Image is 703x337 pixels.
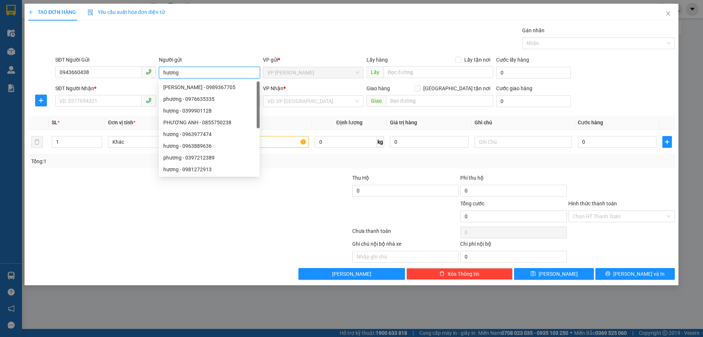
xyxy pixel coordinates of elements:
input: Nhập ghi chú [352,251,459,263]
div: phương - 0976635335 [163,95,255,103]
div: PHƯƠNG ANH - 0855750238 [159,117,260,128]
div: phương - 0976635335 [159,93,260,105]
label: Cước giao hàng [496,85,532,91]
button: save[PERSON_NAME] [514,268,594,280]
div: Tổng: 1 [31,157,271,165]
div: hương - 0963889636 [159,140,260,152]
div: phương - 0397212389 [159,152,260,164]
span: Đơn vị tính [108,120,135,125]
div: SĐT Người Gửi [55,56,156,64]
label: Hình thức thanh toán [568,201,617,206]
span: VP Nhận [263,85,283,91]
div: hương - 0963889636 [163,142,255,150]
img: icon [88,10,93,15]
input: Dọc đường [386,95,493,107]
label: Gán nhãn [522,28,544,33]
div: [PERSON_NAME] - 0989367705 [163,83,255,91]
span: [PERSON_NAME] [539,270,578,278]
span: Định lượng [336,120,362,125]
span: plus [28,10,33,15]
div: Ghi chú nội bộ nhà xe [352,240,459,251]
span: [GEOGRAPHIC_DATA] tận nơi [420,84,493,92]
button: plus [35,95,47,106]
button: [PERSON_NAME] [298,268,405,280]
button: deleteXóa Thông tin [406,268,513,280]
span: VP Nguyễn Quốc Trị [267,67,359,78]
span: Chuyển phát nhanh: [GEOGRAPHIC_DATA] - [GEOGRAPHIC_DATA] [5,32,68,58]
span: Giao hàng [367,85,390,91]
div: PHƯƠNG ANH - 0855750238 [163,118,255,127]
th: Ghi chú [472,116,575,130]
div: Người gửi [159,56,260,64]
strong: CÔNG TY TNHH DỊCH VỤ DU LỊCH THỜI ĐẠI [7,6,66,30]
input: Dọc đường [383,66,493,78]
span: TẠO ĐƠN HÀNG [28,9,76,15]
span: kg [377,136,384,148]
div: Phí thu hộ [460,174,567,185]
span: Yêu cầu xuất hóa đơn điện tử [88,9,165,15]
div: hương - 0981272913 [159,164,260,175]
div: hương - 0399901128 [159,105,260,117]
div: SĐT Người Nhận [55,84,156,92]
div: hương - 0963977474 [159,128,260,140]
div: Chi phí nội bộ [460,240,567,251]
button: delete [31,136,43,148]
input: 0 [390,136,469,148]
span: [PERSON_NAME] và In [613,270,665,278]
span: Lấy tận nơi [461,56,493,64]
div: VP gửi [263,56,364,64]
span: delete [439,271,445,277]
div: hương - 0963977474 [163,130,255,138]
input: Ghi Chú [475,136,572,148]
div: phương - 0397212389 [163,154,255,162]
span: Giao [367,95,386,107]
span: phone [146,69,152,75]
span: plus [36,98,47,103]
span: Khác [112,136,201,147]
button: plus [662,136,672,148]
span: Tổng cước [460,201,484,206]
div: Chưa thanh toán [351,227,460,240]
label: Cước lấy hàng [496,57,529,63]
span: save [531,271,536,277]
span: Cước hàng [578,120,603,125]
span: [PERSON_NAME] [332,270,371,278]
img: logo [3,26,4,63]
span: plus [663,139,672,145]
span: Giá trị hàng [390,120,417,125]
span: close [665,11,671,17]
div: hương - 0981272913 [163,165,255,173]
input: Cước giao hàng [496,95,571,107]
span: phone [146,98,152,103]
span: Xóa Thông tin [447,270,479,278]
span: SL [52,120,57,125]
span: Thu Hộ [352,175,369,181]
span: Lấy hàng [367,57,388,63]
input: VD: Bàn, Ghế [211,136,309,148]
div: hoàng phương - 0989367705 [159,81,260,93]
span: Lấy [367,66,383,78]
div: hương - 0399901128 [163,107,255,115]
span: printer [605,271,610,277]
button: Close [658,4,678,24]
span: 31NQT1110250339 [69,49,124,57]
button: printer[PERSON_NAME] và In [595,268,675,280]
input: Cước lấy hàng [496,67,571,78]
